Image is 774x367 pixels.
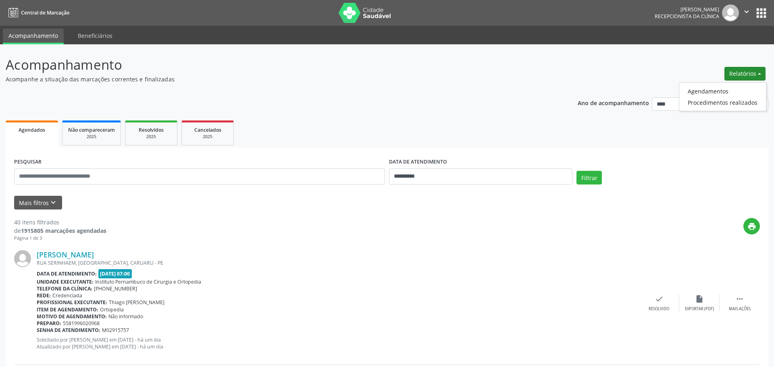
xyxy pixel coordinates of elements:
[742,7,751,16] i: 
[578,97,649,108] p: Ano de acompanhamento
[37,292,51,299] b: Rede:
[109,299,164,306] span: Thiago [PERSON_NAME]
[37,270,97,277] b: Data de atendimento:
[100,306,124,313] span: Ortopedia
[6,55,539,75] p: Acompanhamento
[37,299,107,306] b: Profissional executante:
[754,6,768,20] button: apps
[679,85,766,97] a: Agendamentos
[739,4,754,21] button: 
[21,227,106,234] strong: 1915805 marcações agendadas
[139,126,164,133] span: Resolvidos
[722,4,739,21] img: img
[679,82,766,111] ul: Relatórios
[72,29,118,43] a: Beneficiários
[747,222,756,231] i: print
[187,134,228,140] div: 2025
[19,126,45,133] span: Agendados
[3,29,64,44] a: Acompanhamento
[98,269,132,278] span: [DATE] 07:00
[14,250,31,267] img: img
[37,313,107,320] b: Motivo de agendamento:
[95,278,201,285] span: Instituto Pernambuco de Cirurgia e Ortopedia
[685,306,714,312] div: Exportar (PDF)
[37,278,94,285] b: Unidade executante:
[37,327,100,334] b: Senha de atendimento:
[14,226,106,235] div: de
[14,156,42,168] label: PESQUISAR
[37,320,61,327] b: Preparo:
[389,156,447,168] label: DATA DE ATENDIMENTO
[743,218,760,234] button: print
[102,327,129,334] span: M02915757
[52,292,82,299] span: Credenciada
[14,218,106,226] div: 40 itens filtrados
[655,13,719,20] span: Recepcionista da clínica
[655,294,664,303] i: check
[37,259,639,266] div: RUA SERINHAEM, [GEOGRAPHIC_DATA], CARUARU - PE
[21,9,69,16] span: Central de Marcação
[37,285,92,292] b: Telefone da clínica:
[14,196,62,210] button: Mais filtroskeyboard_arrow_down
[68,134,115,140] div: 2025
[194,126,221,133] span: Cancelados
[655,6,719,13] div: [PERSON_NAME]
[49,198,58,207] i: keyboard_arrow_down
[68,126,115,133] span: Não compareceram
[6,75,539,83] p: Acompanhe a situação das marcações correntes e finalizadas
[94,285,137,292] span: [PHONE_NUMBER]
[63,320,100,327] span: 5581996020968
[735,294,744,303] i: 
[576,171,602,185] button: Filtrar
[37,306,98,313] b: Item de agendamento:
[37,250,94,259] a: [PERSON_NAME]
[37,336,639,350] p: Solicitado por [PERSON_NAME] em [DATE] - há um dia Atualizado por [PERSON_NAME] em [DATE] - há um...
[6,6,69,19] a: Central de Marcação
[724,67,766,81] button: Relatórios
[649,306,669,312] div: Resolvido
[695,294,704,303] i: insert_drive_file
[14,235,106,242] div: Página 1 de 3
[108,313,143,320] span: Não informado
[131,134,171,140] div: 2025
[729,306,751,312] div: Mais ações
[679,97,766,108] a: Procedimentos realizados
